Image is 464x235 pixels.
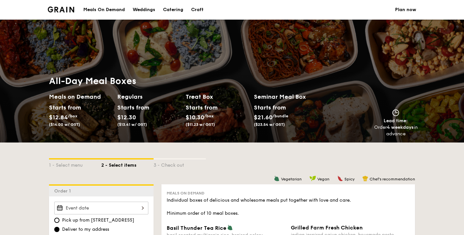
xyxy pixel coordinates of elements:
[101,159,154,169] div: 2 - Select items
[49,103,78,112] div: Starts from
[167,197,410,217] div: Individual boxes of delicious and wholesome meals put together with love and care. Minimum order ...
[154,159,206,169] div: 3 - Check out
[49,159,101,169] div: 1 - Select menu
[167,225,226,231] span: Basil Thunder Tea Rice
[54,202,148,214] input: Event date
[117,92,180,101] h2: Regulars
[186,92,249,101] h2: Treat Box
[362,176,368,181] img: icon-chef-hat.a58ddaea.svg
[62,217,134,224] span: Pick up from [STREET_ADDRESS]
[117,122,147,127] span: ($13.41 w/ GST)
[344,177,355,181] span: Spicy
[337,176,343,181] img: icon-spicy.37a8142b.svg
[391,109,401,116] img: icon-clock.2db775ea.svg
[374,124,418,137] div: Order in advance
[117,103,146,112] div: Starts from
[49,75,322,87] h1: All-Day Meal Boxes
[186,122,215,127] span: ($11.23 w/ GST)
[48,7,74,12] img: Grain
[49,92,112,101] h2: Meals on Demand
[68,114,77,118] span: /box
[48,7,74,12] a: Logotype
[309,176,316,181] img: icon-vegan.f8ff3823.svg
[167,191,205,195] span: Meals on Demand
[254,114,273,121] span: $21.60
[274,176,280,181] img: icon-vegetarian.fe4039eb.svg
[384,118,408,124] span: Lead time:
[49,122,80,127] span: ($14.00 w/ GST)
[204,114,214,118] span: /box
[387,125,414,130] strong: 4 weekdays
[291,225,363,231] span: Grilled Farm Fresh Chicken
[62,226,109,233] span: Deliver to my address
[370,177,415,181] span: Chef's recommendation
[186,103,215,112] div: Starts from
[54,188,74,194] span: Order 1
[54,218,59,223] input: Pick up from [STREET_ADDRESS]
[281,177,302,181] span: Vegetarian
[254,122,285,127] span: ($23.54 w/ GST)
[49,114,68,121] span: $12.84
[117,114,136,121] span: $12.30
[186,114,204,121] span: $10.30
[273,114,288,118] span: /bundle
[317,177,329,181] span: Vegan
[227,225,233,230] img: icon-vegetarian.fe4039eb.svg
[254,92,322,101] h2: Seminar Meal Box
[54,227,59,232] input: Deliver to my address
[254,103,286,112] div: Starts from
